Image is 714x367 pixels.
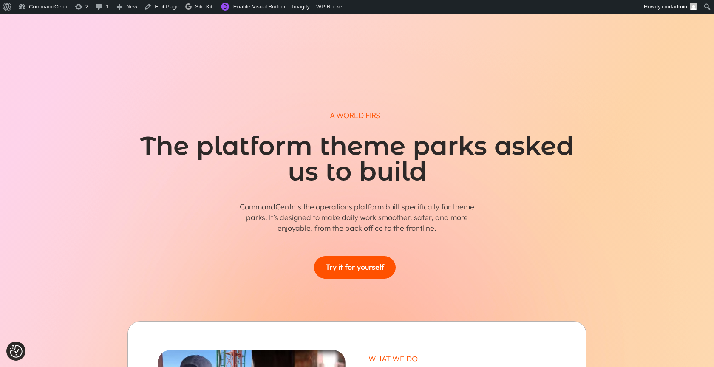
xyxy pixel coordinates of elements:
[127,110,586,121] p: A WORLD FIRST
[127,133,586,189] h1: The platform theme parks asked us to build
[10,345,23,358] img: Revisit consent button
[368,353,569,364] p: WHAT WE DO
[314,256,396,279] a: Try it for yourself
[10,345,23,358] button: Consent Preferences
[240,202,474,233] span: CommandCentr is the operations platform built specifically for theme parks. It’s designed to make...
[195,3,212,10] span: Site Kit
[662,3,687,10] span: cmdadmin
